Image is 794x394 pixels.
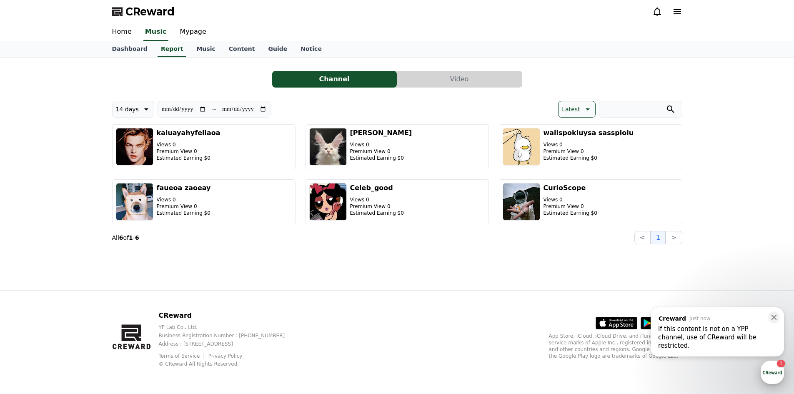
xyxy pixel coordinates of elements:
[272,71,397,88] button: Channel
[306,124,489,169] button: [PERSON_NAME] Views 0 Premium View 0 Estimated Earning $0
[24,58,93,65] a: [URL][DOMAIN_NAME]
[158,41,187,57] a: Report
[157,128,220,138] h3: kaiuayahyfeliaoa
[208,353,243,359] a: Privacy Policy
[24,29,93,36] a: [URL][DOMAIN_NAME]
[350,141,412,148] p: Views 0
[112,5,175,18] a: CReward
[309,183,347,221] img: Celeb_good
[261,41,294,57] a: Guide
[544,141,634,148] p: Views 0
[499,179,682,224] button: CurioScope Views 0 Premium View 0 Estimated Earning $0
[544,148,634,155] p: Premium View 0
[157,210,211,216] p: Estimated Earning $0
[105,23,138,41] a: Home
[125,5,175,18] span: CReward
[105,41,154,57] a: Dashboard
[129,234,133,241] strong: 1
[45,14,104,20] div: Will respond in minutes
[25,41,32,49] img: question
[45,5,77,14] div: Creward
[499,124,682,169] button: wallspokiuysa sassploiu Views 0 Premium View 0 Estimated Earning $0
[350,148,412,155] p: Premium View 0
[158,311,298,321] p: CReward
[350,210,404,216] p: Estimated Earning $0
[158,361,298,367] p: © CReward All Rights Reserved.
[549,333,682,359] p: App Store, iCloud, iCloud Drive, and iTunes Store are service marks of Apple Inc., registered in ...
[190,41,222,57] a: Music
[309,128,347,166] img: Lshmi Powell
[397,71,522,88] button: Video
[158,332,298,339] p: Business Registration Number : [PHONE_NUMBER]
[112,179,296,224] button: faueoa zaoeay Views 0 Premium View 0 Estimated Earning $0
[157,141,220,148] p: Views 0
[544,196,597,203] p: Views 0
[651,231,666,244] button: 1
[544,155,634,161] p: Estimated Earning $0
[4,4,26,21] button: 1
[350,196,404,203] p: Views 0
[544,203,597,210] p: Premium View 0
[24,108,119,132] i: Tip: Install the CReward app to receive real-time performance notifications!
[157,196,211,203] p: Views 0
[544,128,634,138] h3: wallspokiuysa sassploiu
[129,216,153,224] div: 不是ypp
[157,155,220,161] p: Estimated Earning $0
[503,128,540,166] img: wallspokiuysa sassploiu
[116,128,153,166] img: kaiuayahyfeliaoa
[24,241,141,266] div: If this content is not on a YPP channel, use of CReward will be restricted.
[24,41,141,58] div: ​
[143,23,168,41] a: Music
[562,103,580,115] p: Latest
[350,203,404,210] p: Premium View 0
[116,183,153,221] img: faueoa zaoeay
[158,324,298,331] p: YP Lab Co., Ltd.
[666,231,682,244] button: >
[116,103,139,115] p: 14 days
[24,41,130,57] b: Frequently Asked Questions (FAQ)
[350,183,404,193] h3: Celeb_good
[173,23,213,41] a: Mypage
[112,233,139,242] p: All of -
[544,210,597,216] p: Estimated Earning $0
[558,101,595,118] button: Latest
[211,104,217,114] p: ~
[112,101,154,118] button: 14 days
[157,203,211,210] p: Premium View 0
[294,41,328,57] a: Notice
[24,158,141,183] div: 如果在您上传的视频中发现有版权内容，还请理解我们可能会要求提供 YPP 证明资料。
[634,231,651,244] button: <
[112,124,296,169] button: kaiuayahyfeliaoa Views 0 Premium View 0 Estimated Earning $0
[24,70,141,103] div: 📌Failure to comply with the guidelines may result in restrictions on service use. (Copyrighted or...
[24,149,141,158] div: 该频道是 YPP 吗？
[119,234,123,241] strong: 6
[135,234,139,241] strong: 6
[503,183,540,221] img: CurioScope
[544,183,597,193] h3: CurioScope
[306,179,489,224] button: Celeb_good Views 0 Premium View 0 Estimated Earning $0
[157,148,220,155] p: Premium View 0
[16,9,19,15] span: 1
[222,41,262,57] a: Content
[158,353,206,359] a: Terms of Service
[158,341,298,347] p: Address : [STREET_ADDRESS]
[350,155,412,161] p: Estimated Earning $0
[350,128,412,138] h3: [PERSON_NAME]
[157,183,211,193] h3: faueoa zaoeay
